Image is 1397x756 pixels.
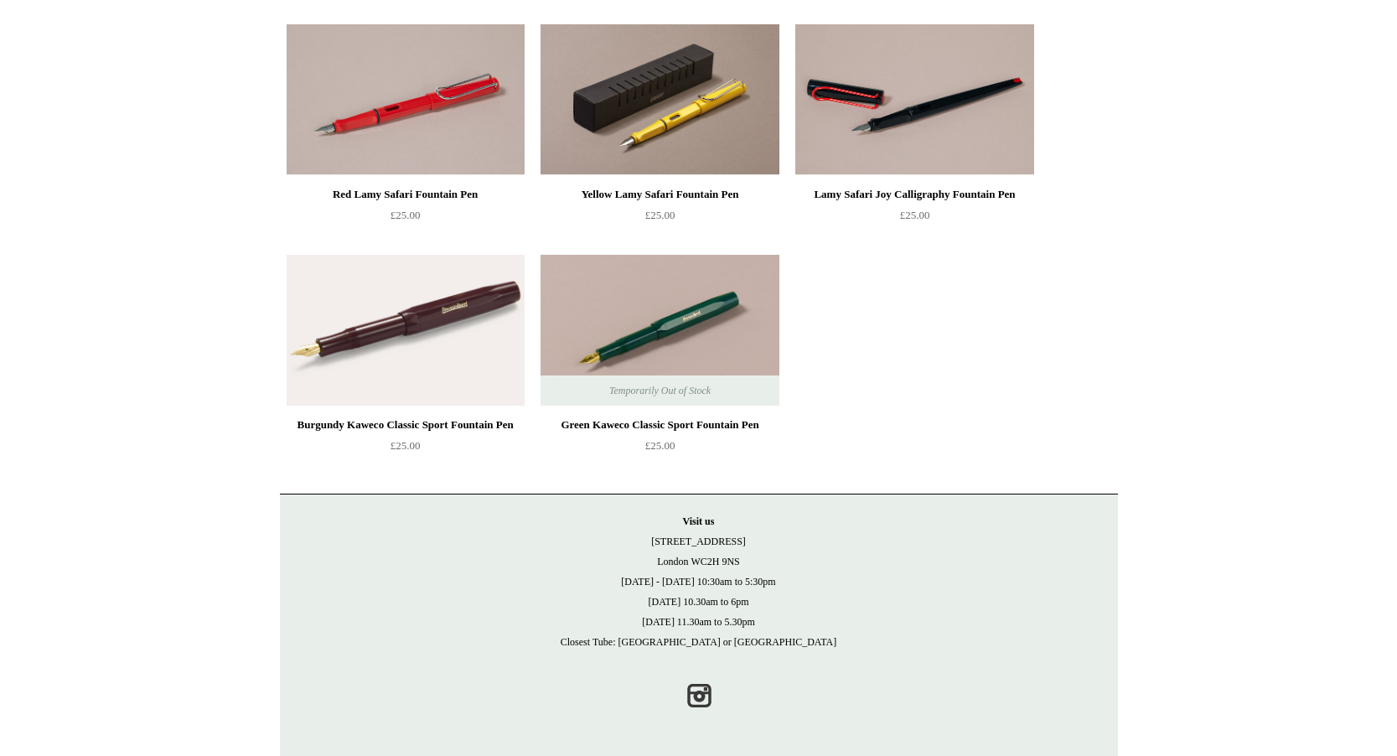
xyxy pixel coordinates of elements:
span: £25.00 [391,209,421,221]
a: Burgundy Kaweco Classic Sport Fountain Pen £25.00 [287,415,525,484]
span: £25.00 [391,439,421,452]
div: Lamy Safari Joy Calligraphy Fountain Pen [799,184,1029,205]
a: Burgundy Kaweco Classic Sport Fountain Pen Burgundy Kaweco Classic Sport Fountain Pen [287,255,525,406]
div: Red Lamy Safari Fountain Pen [291,184,520,205]
img: Lamy Safari Joy Calligraphy Fountain Pen [795,24,1033,175]
span: Temporarily Out of Stock [592,375,727,406]
a: Red Lamy Safari Fountain Pen Red Lamy Safari Fountain Pen [287,24,525,175]
p: [STREET_ADDRESS] London WC2H 9NS [DATE] - [DATE] 10:30am to 5:30pm [DATE] 10.30am to 6pm [DATE] 1... [297,511,1101,652]
div: Green Kaweco Classic Sport Fountain Pen [545,415,774,435]
a: Red Lamy Safari Fountain Pen £25.00 [287,184,525,253]
img: Red Lamy Safari Fountain Pen [287,24,525,175]
strong: Visit us [683,515,715,527]
a: Yellow Lamy Safari Fountain Pen Yellow Lamy Safari Fountain Pen [541,24,779,175]
a: Green Kaweco Classic Sport Fountain Pen Green Kaweco Classic Sport Fountain Pen Temporarily Out o... [541,255,779,406]
img: Yellow Lamy Safari Fountain Pen [541,24,779,175]
img: Burgundy Kaweco Classic Sport Fountain Pen [287,255,525,406]
span: £25.00 [900,209,930,221]
div: Yellow Lamy Safari Fountain Pen [545,184,774,205]
img: Green Kaweco Classic Sport Fountain Pen [541,255,779,406]
div: Burgundy Kaweco Classic Sport Fountain Pen [291,415,520,435]
a: Lamy Safari Joy Calligraphy Fountain Pen Lamy Safari Joy Calligraphy Fountain Pen [795,24,1033,175]
a: Yellow Lamy Safari Fountain Pen £25.00 [541,184,779,253]
span: £25.00 [645,209,675,221]
a: Lamy Safari Joy Calligraphy Fountain Pen £25.00 [795,184,1033,253]
span: £25.00 [645,439,675,452]
a: Instagram [680,677,717,714]
a: Green Kaweco Classic Sport Fountain Pen £25.00 [541,415,779,484]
